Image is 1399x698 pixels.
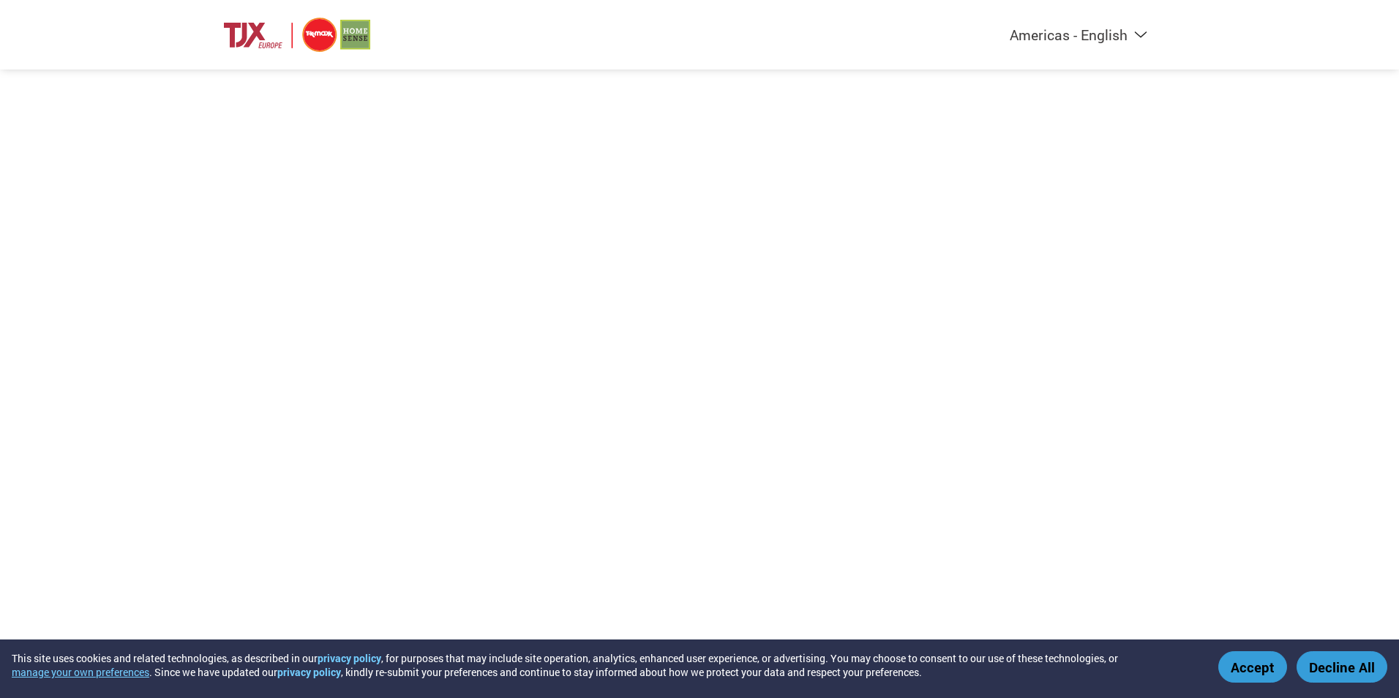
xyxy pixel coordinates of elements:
[12,651,1197,679] div: This site uses cookies and related technologies, as described in our , for purposes that may incl...
[1218,651,1287,683] button: Accept
[12,665,149,679] button: manage your own preferences
[277,665,341,679] a: privacy policy
[1297,651,1387,683] button: Decline All
[224,15,370,55] img: TJX Europe
[318,651,381,665] a: privacy policy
